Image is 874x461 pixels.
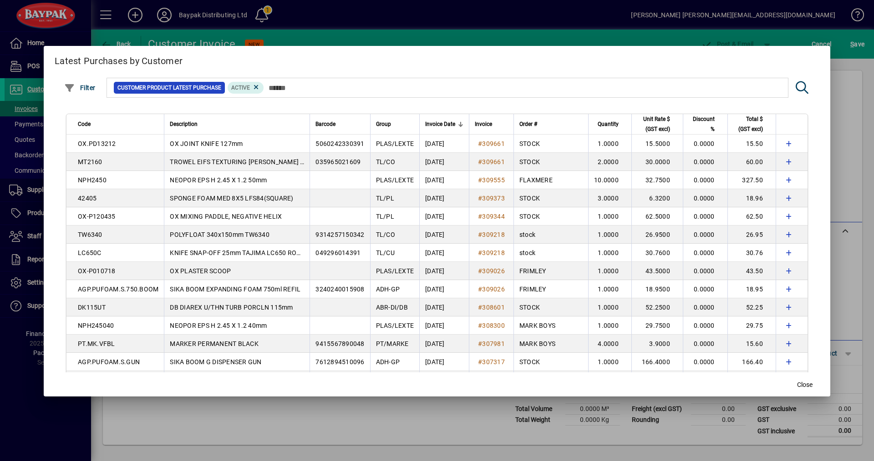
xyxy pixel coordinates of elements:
td: MARK BOYS [513,335,588,353]
td: 1.0000 [588,316,631,335]
span: # [478,304,482,311]
span: MARKER PERMANENT BLACK [170,340,259,347]
span: OX JOINT KNIFE 127mm [170,140,243,147]
a: #307981 [475,339,508,349]
span: Invoice Date [425,119,455,129]
span: 309555 [482,176,505,184]
td: 0.0000 [683,316,727,335]
td: [DATE] [419,171,469,189]
span: # [478,322,482,329]
td: STOCK [513,189,588,207]
td: 18.9500 [631,280,683,298]
td: 0.0000 [683,171,727,189]
span: NPH2450 [78,176,107,184]
span: # [478,158,482,165]
a: #309218 [475,230,508,240]
span: # [478,176,482,184]
td: 62.5000 [631,207,683,225]
span: SIKA BOOM G DISPENSER GUN [170,358,261,366]
td: stock [513,244,588,262]
div: Group [376,119,414,129]
td: 0.0000 [683,371,727,389]
button: Filter [62,80,98,96]
span: Unit Rate $ (GST excl) [637,114,670,134]
td: 0.0000 [683,298,727,316]
span: Discount % [689,114,715,134]
td: [DATE] [419,280,469,298]
span: TL/CO [376,231,395,238]
td: 0.0000 [683,335,727,353]
span: 309218 [482,249,505,256]
td: FRIMLEY [513,262,588,280]
td: [DATE] [419,225,469,244]
td: 26.95 [727,225,776,244]
span: KNIFE SNAP-OFF 25mm TAJIMA LC650 ROCK-HARD [170,249,324,256]
span: 308300 [482,322,505,329]
span: TL/PL [376,195,394,202]
td: 43.50 [727,262,776,280]
span: 308601 [482,304,505,311]
td: 1.0000 [588,280,631,298]
span: DK115UT [78,304,106,311]
td: 29.7500 [631,316,683,335]
td: 0.0000 [683,153,727,171]
span: # [478,249,482,256]
td: STOCK [513,207,588,225]
span: PLAS/LEXTE [376,322,414,329]
td: 30.76 [727,244,776,262]
td: 18.95 [727,280,776,298]
td: 30.0000 [631,153,683,171]
td: 2.0000 [588,153,631,171]
span: 049296014391 [315,249,361,256]
span: TL/CO [376,158,395,165]
td: 1.0000 [588,225,631,244]
td: 10.0000 [588,171,631,189]
td: 0.0000 [683,189,727,207]
a: #309661 [475,139,508,149]
span: PLAS/LEXTE [376,140,414,147]
span: 307317 [482,358,505,366]
span: 7612894510096 [315,358,364,366]
span: 309026 [482,267,505,275]
td: 166.4000 [631,353,683,371]
span: # [478,213,482,220]
td: 0.0000 [683,135,727,153]
div: Total $ (GST excl) [733,114,771,134]
td: 1.0000 [588,207,631,225]
a: #309344 [475,211,508,221]
td: [DATE] [419,135,469,153]
div: Discount % [689,114,723,134]
span: PT.MK.VFBL [78,340,115,347]
td: 43.5000 [631,262,683,280]
a: #309373 [475,193,508,203]
td: [DATE] [419,207,469,225]
td: BROOKVALE [513,371,588,389]
span: 9415567890048 [315,340,364,347]
td: 3.9000 [631,335,683,353]
span: Description [170,119,198,129]
div: Quantity [594,119,627,129]
td: FLAXMERE [513,171,588,189]
td: 0.0000 [683,244,727,262]
span: TROWEL EIFS TEXTURING [PERSON_NAME] TOWN [170,158,319,165]
td: 327.50 [727,171,776,189]
span: PT/MARKE [376,340,409,347]
td: 62.50 [727,207,776,225]
span: NPH245040 [78,322,114,329]
td: 1.0000 [588,135,631,153]
span: PLAS/LEXTE [376,176,414,184]
td: STOCK [513,135,588,153]
td: 18.96 [727,189,776,207]
td: [DATE] [419,335,469,353]
td: 166.40 [727,353,776,371]
td: STOCK [513,298,588,316]
span: OX PLASTER SCOOP [170,267,231,275]
h2: Latest Purchases by Customer [44,46,830,72]
td: [DATE] [419,316,469,335]
span: # [478,286,482,293]
td: [DATE] [419,371,469,389]
td: 60.00 [727,153,776,171]
span: MT2160 [78,158,102,165]
td: 52.2500 [631,298,683,316]
td: 15.5000 [631,135,683,153]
